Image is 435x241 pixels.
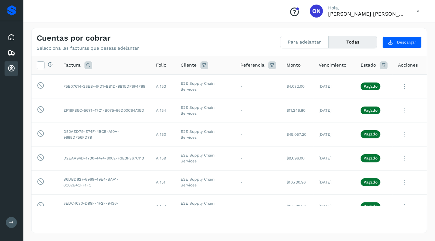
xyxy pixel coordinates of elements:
[58,146,151,170] td: D2EAA94D-1730-4474-8002-F3E3F3670113
[235,74,281,98] td: -
[5,61,18,76] div: Cuentas por cobrar
[280,36,329,48] button: Para adelantar
[313,122,355,146] td: [DATE]
[319,62,346,69] span: Vencimiento
[175,194,235,218] td: E2E Supply Chain Services
[364,204,377,209] p: Pagado
[313,146,355,170] td: [DATE]
[281,98,313,122] td: $11,246.80
[175,122,235,146] td: E2E Supply Chain Services
[58,74,151,98] td: F5E07614-28EB-4FD1-BB1D-9B15DF6F4F89
[361,62,376,69] span: Estado
[313,98,355,122] td: [DATE]
[328,5,406,11] p: Hola,
[328,11,406,17] p: OMAR NOE MARTINEZ RUBIO
[364,180,377,184] p: Pagado
[281,74,313,98] td: $4,032.00
[37,45,139,51] p: Selecciona las facturas que deseas adelantar
[364,156,377,160] p: Pagado
[63,62,81,69] span: Factura
[175,98,235,122] td: E2E Supply Chain Services
[175,74,235,98] td: E2E Supply Chain Services
[5,30,18,44] div: Inicio
[58,194,151,218] td: 8EDC4630-D99F-4F2F-9436-23C7C3DEC3F3
[151,194,175,218] td: A 157
[58,170,151,194] td: B6DBD827-8969-49E4-BAA1-0C62E4CFF1FC
[235,122,281,146] td: -
[313,194,355,218] td: [DATE]
[382,36,422,48] button: Descargar
[151,98,175,122] td: A 154
[313,74,355,98] td: [DATE]
[281,170,313,194] td: $10,730.96
[281,146,313,170] td: $9,096.00
[329,36,377,48] button: Todas
[5,46,18,60] div: Embarques
[240,62,264,69] span: Referencia
[235,170,281,194] td: -
[151,146,175,170] td: A 159
[37,33,110,43] h4: Cuentas por cobrar
[235,194,281,218] td: -
[364,84,377,89] p: Pagado
[398,62,418,69] span: Acciones
[313,170,355,194] td: [DATE]
[156,62,166,69] span: Folio
[287,62,301,69] span: Monto
[175,146,235,170] td: E2E Supply Chain Services
[181,62,197,69] span: Cliente
[58,98,151,122] td: EF19FB5C-5671-47C1-B075-86D00C64A15D
[58,122,151,146] td: D50AED79-E74F-4BCB-A10A-9888DF56FD79
[364,132,377,136] p: Pagado
[235,98,281,122] td: -
[397,39,416,45] span: Descargar
[151,122,175,146] td: A 150
[175,170,235,194] td: E2E Supply Chain Services
[235,146,281,170] td: -
[151,74,175,98] td: A 153
[151,170,175,194] td: A 151
[281,122,313,146] td: $45,057.20
[364,108,377,113] p: Pagado
[281,194,313,218] td: $12,730.00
